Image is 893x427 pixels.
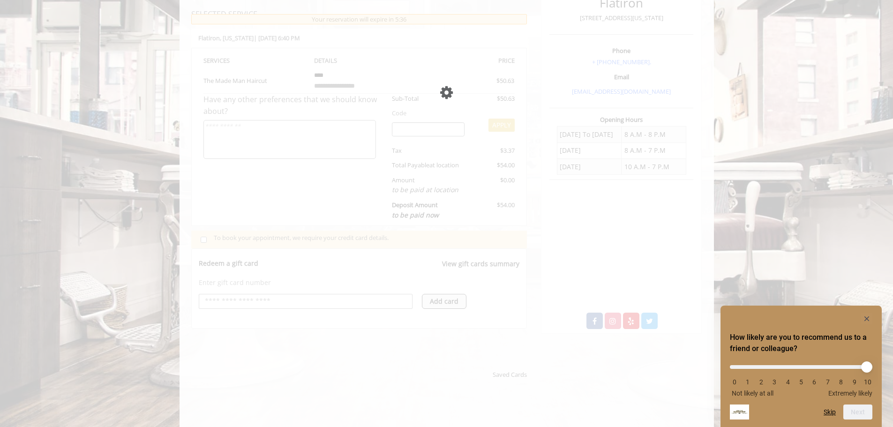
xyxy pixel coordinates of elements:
[843,405,872,420] button: Next question
[783,378,793,386] li: 4
[863,378,872,386] li: 10
[730,358,872,397] div: How likely are you to recommend us to a friend or colleague? Select an option from 0 to 10, with ...
[823,378,833,386] li: 7
[796,378,806,386] li: 5
[828,390,872,397] span: Extremely likely
[850,378,859,386] li: 9
[743,378,752,386] li: 1
[730,378,739,386] li: 0
[824,408,836,416] button: Skip
[836,378,846,386] li: 8
[757,378,766,386] li: 2
[732,390,773,397] span: Not likely at all
[770,378,779,386] li: 3
[730,313,872,420] div: How likely are you to recommend us to a friend or colleague? Select an option from 0 to 10, with ...
[730,332,872,354] h2: How likely are you to recommend us to a friend or colleague? Select an option from 0 to 10, with ...
[810,378,819,386] li: 6
[861,313,872,324] button: Hide survey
